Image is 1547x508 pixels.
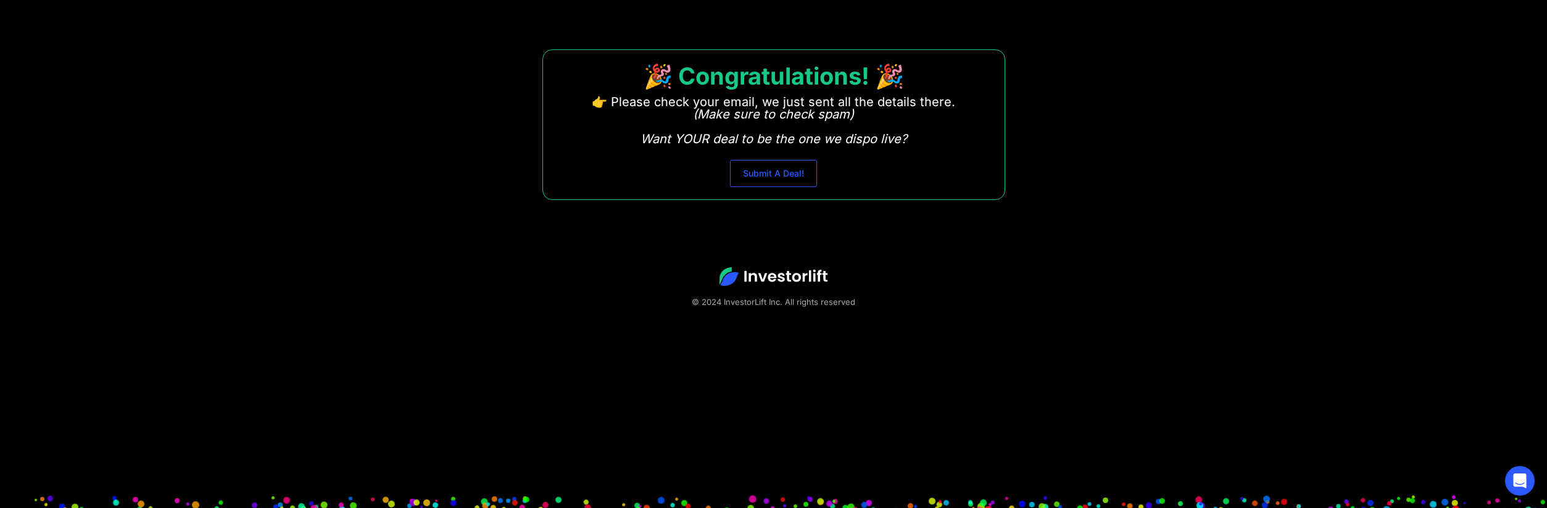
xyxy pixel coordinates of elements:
a: Submit A Deal! [730,160,817,187]
strong: 🎉 Congratulations! 🎉 [644,62,904,90]
p: 👉 Please check your email, we just sent all the details there. ‍ [592,96,955,145]
div: Open Intercom Messenger [1505,466,1535,496]
em: (Make sure to check spam) Want YOUR deal to be the one we dispo live? [641,107,907,146]
div: © 2024 InvestorLift Inc. All rights reserved [43,296,1504,308]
